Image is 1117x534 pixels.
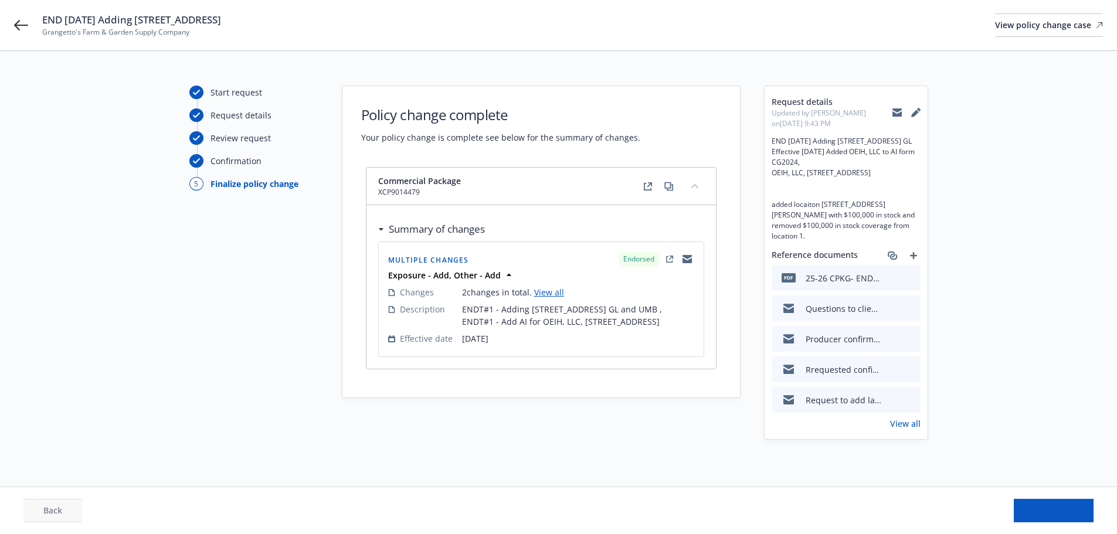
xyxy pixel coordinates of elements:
[685,176,704,195] button: collapse content
[42,27,221,38] span: Grangetto's Farm & Garden Supply Company
[887,363,896,376] button: download file
[366,168,716,205] div: Commercial PackageXCP9014479externalcopycollapse content
[782,273,796,282] span: pdf
[680,252,694,266] a: copyLogging
[211,109,271,121] div: Request details
[378,222,485,237] div: Summary of changes
[890,417,921,430] a: View all
[905,363,916,376] button: preview file
[388,255,469,265] span: Multiple changes
[995,13,1103,37] a: View policy change case
[189,177,203,191] div: 5
[42,13,221,27] span: END [DATE] Adding [STREET_ADDRESS]
[806,302,882,315] div: Questions to client Re Adding new location [STREET_ADDRESS][PERSON_NAME]
[389,222,485,237] h3: Summary of changes
[887,302,896,315] button: download file
[623,254,654,264] span: Endorsed
[462,332,694,345] span: [DATE]
[641,179,655,193] a: external
[887,272,896,284] button: download file
[462,303,694,328] span: ENDT#1 - Adding [STREET_ADDRESS] GL and UMB , ENDT#1 - Add AI for OEIH, LLC, [STREET_ADDRESS]
[662,179,676,193] a: copy
[772,249,858,263] span: Reference documents
[1014,499,1094,522] button: Done
[905,333,916,345] button: preview file
[400,303,445,315] span: Description
[378,175,461,187] span: Commercial Package
[400,286,434,298] span: Changes
[43,505,62,516] span: Back
[378,187,461,198] span: XCP9014479
[211,155,262,167] div: Confirmation
[905,302,916,315] button: preview file
[211,132,271,144] div: Review request
[534,287,564,298] a: View all
[361,105,640,124] h1: Policy change complete
[905,272,916,284] button: preview file
[23,499,82,522] button: Back
[211,178,298,190] div: Finalize policy change
[906,249,921,263] a: add
[400,332,453,345] span: Effective date
[806,363,882,376] div: Rrequested confirmation from producer re coverage being aded .msg
[806,272,882,284] div: 25-26 CPKG- ENDT # 1 - Add location [STREET_ADDRESS] and AI OEAIH, LLC,.pdf
[887,394,896,406] button: download file
[995,14,1103,36] div: View policy change case
[663,252,677,266] a: external
[772,96,892,108] span: Request details
[806,333,882,345] div: Producer confirmed info to add location.msg
[806,394,882,406] div: Request to add landlord and location to policy .msg
[388,270,501,281] strong: Exposure - Add, Other - Add
[885,249,899,263] a: associate
[887,333,896,345] button: download file
[211,86,262,98] div: Start request
[361,131,640,144] span: Your policy change is complete see below for the summary of changes.
[462,286,694,298] div: 2 changes in total.
[772,136,921,242] span: END [DATE] Adding [STREET_ADDRESS] GL Effective [DATE] Added OEIH, LLC to AI form CG2024, OEIH, L...
[772,108,892,129] span: Updated by [PERSON_NAME] on [DATE] 9:43 PM
[905,394,916,406] button: preview file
